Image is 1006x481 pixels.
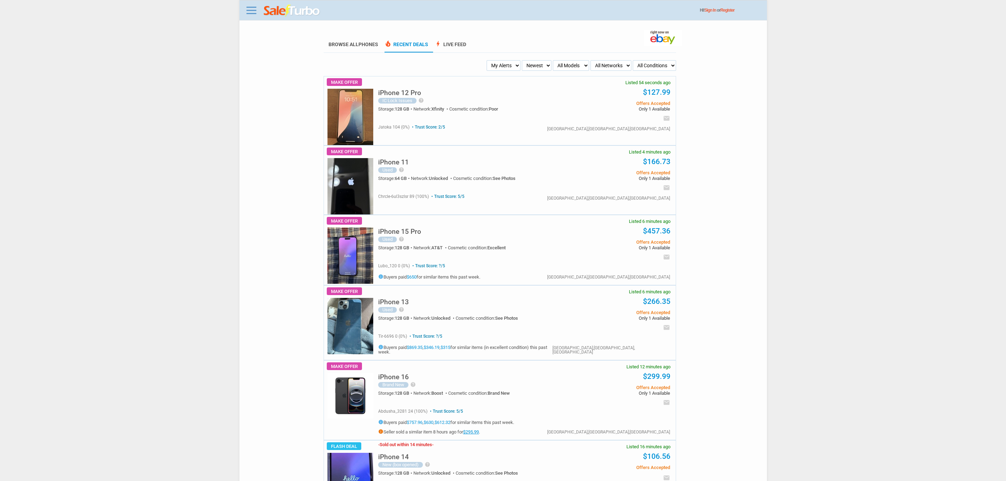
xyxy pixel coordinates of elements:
[413,316,456,320] div: Network:
[378,274,480,279] h5: Buyers paid for similar items this past week.
[407,420,423,425] a: $757.96
[429,409,463,414] span: Trust Score: 5/5
[643,88,670,96] a: $127.99
[448,391,510,395] div: Cosmetic condition:
[411,125,445,130] span: Trust Score: 2/5
[717,8,735,13] span: or
[378,462,423,468] div: New (box opened)
[456,316,518,320] div: Cosmetic condition:
[413,107,449,111] div: Network:
[663,399,670,406] i: email
[407,274,417,280] a: $650
[378,230,421,235] a: iPhone 15 Pro
[564,385,670,390] span: Offers Accepted
[431,245,443,250] span: AT&T
[700,8,705,13] span: Hi!
[431,470,450,476] span: Unlocked
[378,429,383,434] i: info
[448,245,506,250] div: Cosmetic condition:
[385,40,392,47] span: local_fire_department
[547,275,670,279] div: [GEOGRAPHIC_DATA],[GEOGRAPHIC_DATA],[GEOGRAPHIC_DATA]
[564,170,670,175] span: Offers Accepted
[424,420,433,425] a: $630
[413,391,448,395] div: Network:
[643,157,670,166] a: $166.73
[378,409,427,414] span: abdusha_3281 24 (100%)
[626,444,670,449] span: Listed 16 minutes ago
[626,364,670,369] span: Listed 12 minutes ago
[327,298,373,354] img: s-l225.jpg
[327,373,373,419] img: s-l225.jpg
[395,106,409,112] span: 128 GB
[430,194,464,199] span: Trust Score: 5/5
[378,391,413,395] div: Storage:
[463,429,479,435] a: $295.99
[327,217,362,225] span: Make Offer
[358,42,378,47] span: Phones
[327,78,362,86] span: Make Offer
[453,176,516,181] div: Cosmetic condition:
[399,236,404,242] i: help
[378,374,409,380] h5: iPhone 16
[487,245,506,250] span: Excellent
[378,455,409,460] a: iPhone 14
[431,106,444,112] span: Xfinity
[564,310,670,315] span: Offers Accepted
[395,470,409,476] span: 128 GB
[410,382,416,387] i: help
[488,391,510,396] span: Brand New
[378,471,413,475] div: Storage:
[705,8,716,13] a: Sign In
[411,263,445,268] span: Trust Score: ?/5
[378,299,409,305] h5: iPhone 13
[625,80,670,85] span: Listed 54 seconds ago
[431,316,450,321] span: Unlocked
[418,98,424,103] i: help
[327,148,362,155] span: Make Offer
[399,167,404,173] i: help
[378,442,433,447] h3: Sold out within 14 minutes
[564,316,670,320] span: Only 1 Available
[378,344,383,350] i: info
[643,227,670,235] a: $457.36
[395,245,409,250] span: 128 GB
[425,462,430,467] i: help
[378,194,429,199] span: chrcle-6ul3szlsr 89 (100%)
[411,176,453,181] div: Network:
[378,419,383,425] i: info
[407,345,423,350] a: $869.35
[643,372,670,381] a: $299.99
[564,107,670,111] span: Only 1 Available
[552,346,670,354] div: [GEOGRAPHIC_DATA],[GEOGRAPHIC_DATA],[GEOGRAPHIC_DATA]
[264,5,320,17] img: saleturbo.com - Online Deals and Discount Coupons
[378,159,409,165] h5: iPhone 11
[378,91,421,96] a: iPhone 12 Pro
[327,227,373,284] img: s-l225.jpg
[431,391,443,396] span: Boost
[449,107,498,111] div: Cosmetic condition:
[395,391,409,396] span: 128 GB
[378,160,409,165] a: iPhone 11
[663,184,670,191] i: email
[378,300,409,305] a: iPhone 13
[378,307,397,313] div: Used
[378,442,380,447] span: -
[663,254,670,261] i: email
[395,316,409,321] span: 128 GB
[629,289,670,294] span: Listed 6 minutes ago
[432,442,433,447] span: -
[629,219,670,224] span: Listed 6 minutes ago
[378,454,409,460] h5: iPhone 14
[424,345,439,350] a: $346.19
[440,345,450,350] a: $315
[435,42,466,52] a: boltLive Feed
[643,452,670,461] a: $106.56
[495,316,518,321] span: See Photos
[663,324,670,331] i: email
[378,125,410,130] span: jatoka 104 (0%)
[547,430,670,434] div: [GEOGRAPHIC_DATA],[GEOGRAPHIC_DATA],[GEOGRAPHIC_DATA]
[327,287,362,295] span: Make Offer
[399,307,404,312] i: help
[378,98,417,104] div: IC Lock Issues
[564,101,670,106] span: Offers Accepted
